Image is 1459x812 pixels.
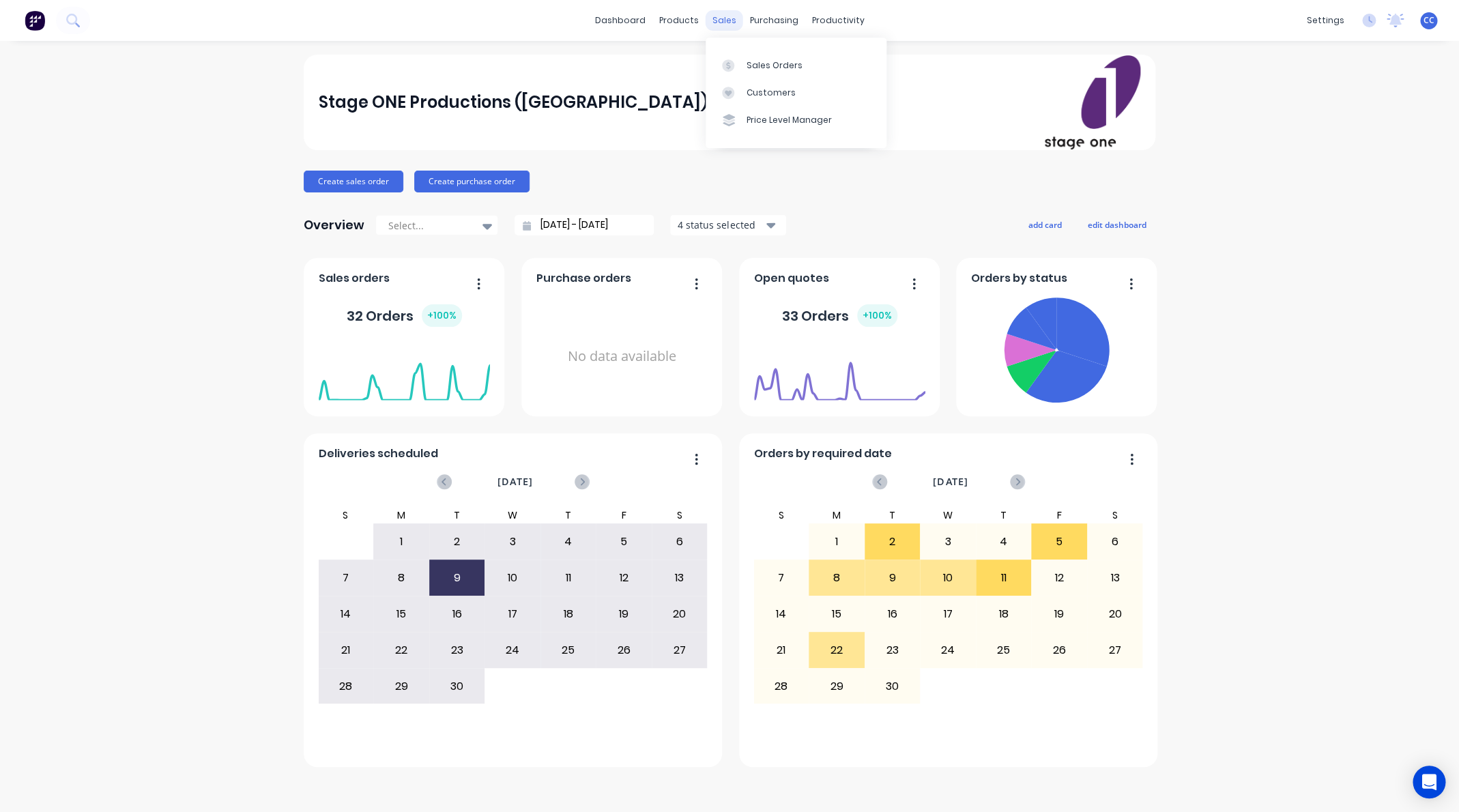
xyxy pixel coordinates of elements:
[304,212,364,239] div: Overview
[304,171,403,192] button: Create sales order
[1045,55,1140,149] img: Stage ONE Productions (VIC) Pty Ltd
[921,561,975,595] div: 10
[977,525,1031,559] div: 4
[652,561,707,595] div: 13
[430,525,485,559] div: 2
[805,10,871,31] div: productivity
[865,633,920,667] div: 23
[374,669,429,704] div: 29
[976,507,1032,523] div: T
[25,10,45,31] img: Factory
[430,669,485,704] div: 30
[678,218,764,232] div: 4 status selected
[540,507,596,523] div: T
[1031,507,1087,523] div: F
[347,304,462,327] div: 32 Orders
[747,59,803,72] div: Sales Orders
[753,507,809,523] div: S
[1032,597,1086,631] div: 19
[374,525,429,559] div: 1
[485,561,540,595] div: 10
[319,669,373,704] div: 28
[430,633,485,667] div: 23
[747,115,832,127] div: Price Level Manager
[497,474,533,489] span: [DATE]
[706,52,886,79] a: Sales Orders
[596,561,651,595] div: 12
[782,304,897,327] div: 33 Orders
[933,474,968,489] span: [DATE]
[596,525,651,559] div: 5
[318,507,374,523] div: S
[865,561,920,595] div: 9
[652,10,706,31] div: products
[865,669,920,704] div: 30
[921,633,975,667] div: 24
[541,633,596,667] div: 25
[541,597,596,631] div: 18
[865,507,921,523] div: T
[430,597,485,631] div: 16
[319,270,390,287] span: Sales orders
[319,633,373,667] div: 21
[1020,216,1071,233] button: add card
[596,507,652,523] div: F
[747,87,796,99] div: Customers
[596,597,651,631] div: 19
[971,270,1067,287] span: Orders by status
[865,525,920,559] div: 2
[1087,507,1143,523] div: S
[706,106,886,134] a: Price Level Manager
[430,561,485,595] div: 9
[536,270,631,287] span: Purchase orders
[809,507,865,523] div: M
[652,525,707,559] div: 6
[1079,216,1155,233] button: edit dashboard
[652,507,708,523] div: S
[588,10,652,31] a: dashboard
[319,89,768,116] div: Stage ONE Productions ([GEOGRAPHIC_DATA]) Pty Ltd
[920,507,976,523] div: W
[754,270,829,287] span: Open quotes
[374,633,429,667] div: 22
[319,597,373,631] div: 14
[485,507,540,523] div: W
[921,525,975,559] div: 3
[541,561,596,595] div: 11
[754,633,809,667] div: 21
[809,597,864,631] div: 15
[652,597,707,631] div: 20
[743,10,805,31] div: purchasing
[1088,525,1142,559] div: 6
[374,561,429,595] div: 8
[1088,597,1142,631] div: 20
[921,597,975,631] div: 17
[319,561,373,595] div: 7
[706,79,886,106] a: Customers
[809,669,864,704] div: 29
[754,561,809,595] div: 7
[754,446,892,462] span: Orders by required date
[536,292,708,421] div: No data available
[374,597,429,631] div: 15
[414,171,530,192] button: Create purchase order
[754,597,809,631] div: 14
[1300,10,1351,31] div: settings
[809,525,864,559] div: 1
[485,597,540,631] div: 17
[1424,14,1434,27] span: CC
[809,561,864,595] div: 8
[485,633,540,667] div: 24
[1032,633,1086,667] div: 26
[977,561,1031,595] div: 11
[1032,561,1086,595] div: 12
[1413,766,1445,798] div: Open Intercom Messenger
[422,304,462,327] div: + 100 %
[670,215,786,235] button: 4 status selected
[429,507,485,523] div: T
[596,633,651,667] div: 26
[541,525,596,559] div: 4
[754,669,809,704] div: 28
[485,525,540,559] div: 3
[1032,525,1086,559] div: 5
